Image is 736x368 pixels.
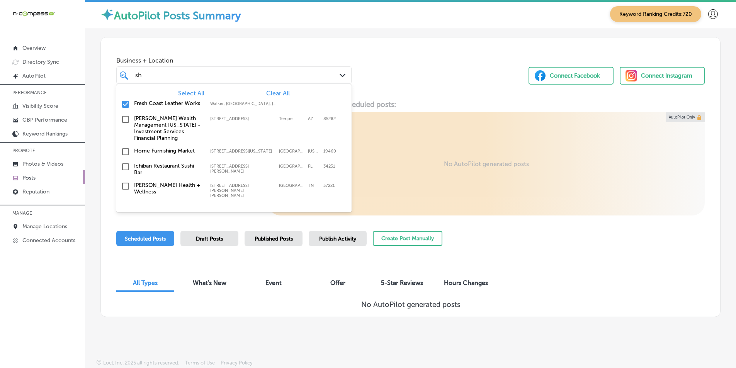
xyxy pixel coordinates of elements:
span: Keyword Ranking Credits: 720 [610,6,701,22]
label: Tempe [279,116,304,121]
label: 4500 S. Lakeshore Dr., Suite 342 [210,116,275,121]
label: 85282 [323,116,336,121]
p: GBP Performance [22,117,67,123]
label: Sarasota [279,164,304,174]
span: Publish Activity [319,236,356,242]
span: Business + Location [116,57,352,64]
button: Connect Instagram [620,67,705,85]
span: 5-Star Reviews [381,279,423,287]
p: Overview [22,45,46,51]
label: Pennsylvania [308,149,320,154]
div: Connect Facebook [550,70,600,81]
span: Scheduled Posts [125,236,166,242]
button: Connect Facebook [529,67,614,85]
label: Larson Wealth Management Arizona - Investment Services Financial Planning [134,115,202,141]
label: Walker, MI, USA | Wyoming, MI, USA | Kentwood, MI, USA | Dorr, MI 49323, USA | Grandville, MI, US... [210,101,279,106]
p: Photos & Videos [22,161,63,167]
span: Clear All [266,90,290,97]
p: Reputation [22,188,49,195]
button: Create Post Manually [373,231,442,246]
p: Posts [22,175,36,181]
label: Home Furnishing Market [134,148,202,154]
span: All Types [133,279,158,287]
label: 7097 Old Harding Pike [210,183,275,198]
p: Manage Locations [22,223,67,230]
span: Published Posts [255,236,293,242]
label: AZ [308,116,320,121]
p: Visibility Score [22,103,58,109]
span: Draft Posts [196,236,223,242]
p: Connected Accounts [22,237,75,244]
label: Kestner Health + Wellness [134,182,202,195]
span: Hours Changes [444,279,488,287]
label: 34231 [323,164,335,174]
label: Phoenixville [279,149,304,154]
span: Offer [330,279,345,287]
label: AutoPilot Posts Summary [114,9,241,22]
span: Event [265,279,282,287]
div: Connect Instagram [641,70,692,81]
p: AutoPilot [22,73,46,79]
h3: No AutoPilot generated posts [361,300,460,309]
span: What's New [193,279,226,287]
label: 751 Pike Springs Road; Pennsylvania 113 [210,149,275,154]
label: TN [308,183,320,198]
p: Locl, Inc. 2025 all rights reserved. [103,360,179,366]
label: 2724 Stickney Point Rd [210,164,275,174]
label: Fresh Coast Leather Works [134,100,202,107]
span: Select All [178,90,204,97]
img: 660ab0bf-5cc7-4cb8-ba1c-48b5ae0f18e60NCTV_CLogo_TV_Black_-500x88.png [12,10,55,17]
label: 37221 [323,183,335,198]
img: autopilot-icon [100,8,114,21]
p: Directory Sync [22,59,59,65]
label: Nashville [279,183,304,198]
label: 19460 [323,149,336,154]
label: Ichiban Restaurant Sushi Bar [134,163,202,176]
label: FL [308,164,320,174]
p: Keyword Rankings [22,131,68,137]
